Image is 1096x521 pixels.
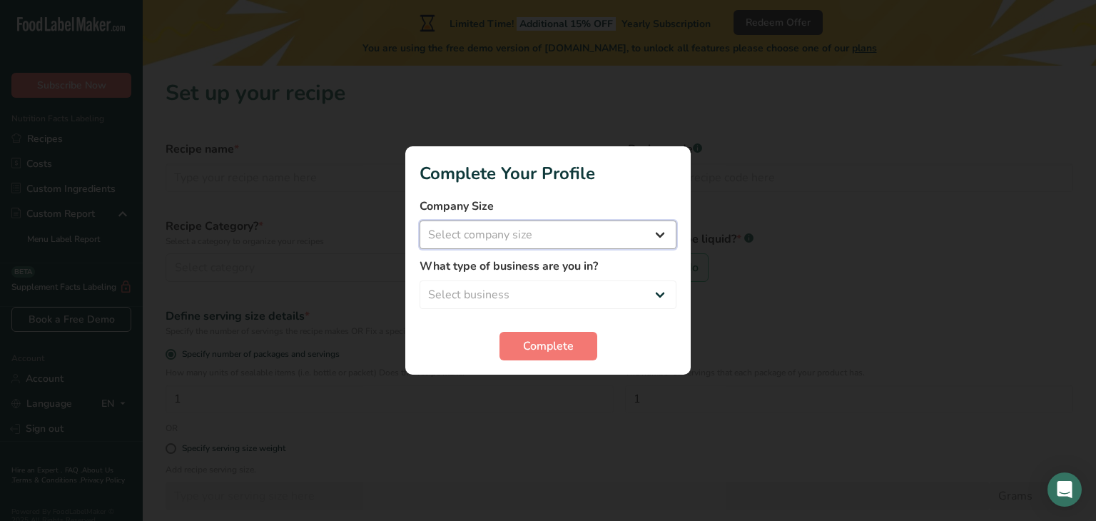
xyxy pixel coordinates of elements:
div: Open Intercom Messenger [1047,472,1082,507]
h1: Complete Your Profile [420,161,676,186]
button: Complete [499,332,597,360]
label: What type of business are you in? [420,258,676,275]
label: Company Size [420,198,676,215]
span: Complete [523,338,574,355]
